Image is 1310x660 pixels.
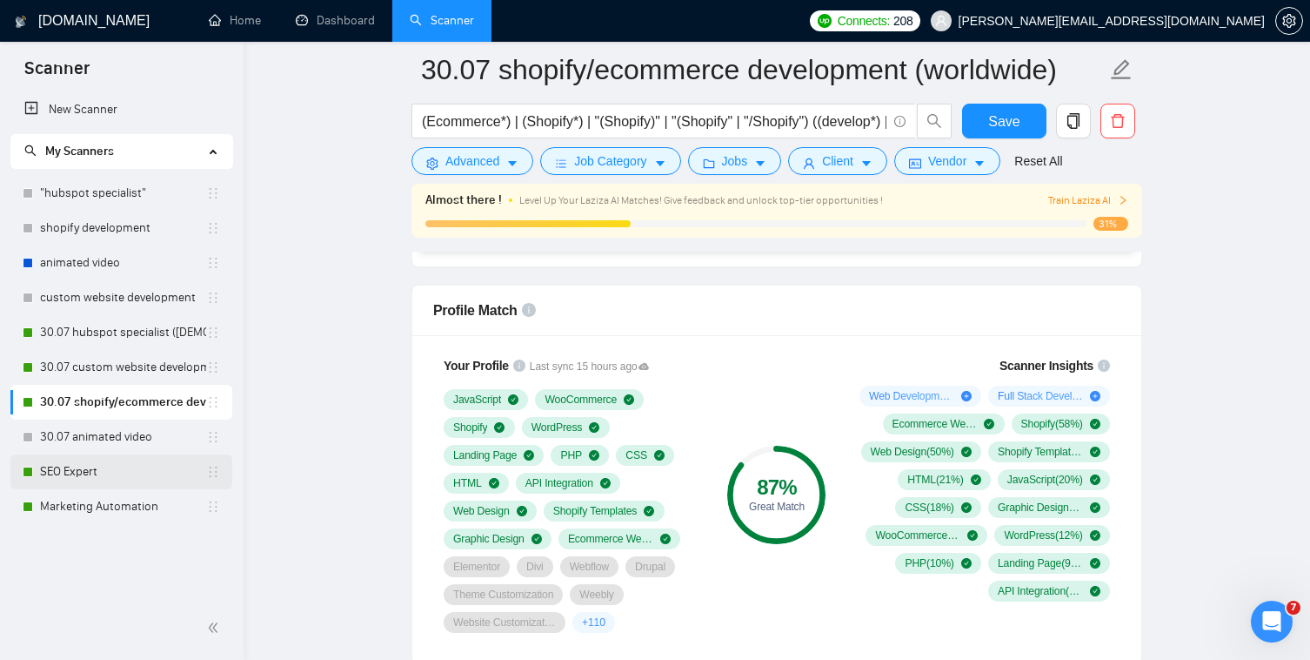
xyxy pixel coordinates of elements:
img: logo [15,8,27,36]
span: Graphic Design [453,532,525,546]
span: Web Development ( 62 %) [869,389,954,403]
span: holder [206,221,220,235]
span: holder [206,465,220,479]
li: animated video [10,246,232,280]
a: Reset All [1014,152,1062,171]
a: "hubspot specialist" [40,176,206,211]
a: 30.07 animated video [40,420,206,455]
span: HTML [453,476,482,490]
span: info-circle [522,303,536,317]
a: 30.07 shopify/ecommerce development (worldwide) [40,385,206,420]
span: Shopify [453,421,487,434]
span: user [803,157,815,170]
span: Profile Match [433,303,518,318]
span: check-circle [961,502,972,513]
span: holder [206,360,220,374]
button: folderJobscaret-down [688,147,782,175]
span: check-circle [489,478,499,488]
span: Graphic Design ( 14 %) [998,501,1083,515]
span: Last sync 15 hours ago [530,359,650,375]
span: Almost there ! [425,191,502,210]
span: check-circle [600,478,611,488]
span: holder [206,326,220,340]
span: PHP ( 10 %) [905,556,953,570]
button: barsJob Categorycaret-down [540,147,680,175]
span: check-circle [1090,530,1100,541]
span: check-circle [967,530,978,541]
span: right [1118,195,1128,205]
span: check-circle [1090,447,1100,457]
span: 208 [893,11,912,30]
span: Shopify Templates ( 25 %) [998,445,1083,459]
span: WooCommerce ( 12 %) [875,529,960,542]
div: Great Match [727,502,825,512]
span: 7 [1287,601,1300,615]
span: check-circle [1090,502,1100,513]
li: 30.07 animated video [10,420,232,455]
span: check-circle [524,450,534,461]
span: caret-down [860,157,872,170]
span: holder [206,256,220,270]
span: check-circle [494,422,505,433]
a: dashboardDashboard [296,13,375,28]
span: Theme Customization [453,588,553,602]
span: holder [206,291,220,305]
span: user [935,15,947,27]
span: caret-down [973,157,986,170]
span: edit [1110,58,1133,81]
span: check-circle [660,534,671,544]
div: 87 % [727,477,825,498]
span: Level Up Your Laziza AI Matches! Give feedback and unlock top-tier opportunities ! [519,194,883,206]
span: check-circle [1090,475,1100,485]
span: Connects: [838,11,890,30]
li: Marketing Automation [10,489,232,524]
li: custom website development [10,280,232,315]
span: check-circle [1090,586,1100,596]
span: info-circle [894,116,906,127]
span: WordPress [531,421,583,434]
span: Web Design [453,504,510,518]
span: Shopify ( 58 %) [1021,417,1083,431]
span: check-circle [984,419,994,429]
span: search [918,113,951,129]
li: 30.07 shopify/ecommerce development (worldwide) [10,385,232,420]
button: idcardVendorcaret-down [894,147,1000,175]
input: Scanner name... [421,48,1106,91]
span: + 110 [582,616,605,630]
span: JavaScript [453,393,501,407]
span: Landing Page [453,448,517,462]
span: check-circle [1090,558,1100,569]
span: My Scanners [45,144,114,158]
a: setting [1275,14,1303,28]
span: holder [206,186,220,200]
span: WordPress ( 12 %) [1004,529,1082,542]
button: delete [1100,104,1135,138]
span: PHP [560,448,582,462]
span: check-circle [1090,419,1100,429]
span: CSS [625,448,647,462]
button: copy [1056,104,1091,138]
span: WooCommerce [545,393,617,407]
span: Landing Page ( 9 %) [998,556,1083,570]
li: New Scanner [10,92,232,127]
li: "hubspot specialist" [10,176,232,211]
a: SEO Expert [40,455,206,489]
a: searchScanner [410,13,474,28]
button: userClientcaret-down [788,147,887,175]
iframe: Intercom live chat [1251,601,1293,643]
li: 30.07 hubspot specialist (United States - not for residents) [10,315,232,350]
span: check-circle [961,447,972,457]
span: idcard [909,157,921,170]
a: shopify development [40,211,206,246]
span: check-circle [517,506,527,516]
span: double-left [207,619,224,636]
span: Jobs [722,152,748,171]
span: Client [822,152,853,171]
span: Full Stack Development ( 18 %) [998,389,1083,403]
span: JavaScript ( 20 %) [1007,473,1083,487]
span: Vendor [928,152,966,171]
a: 30.07 custom website development [40,350,206,385]
span: Scanner [10,56,104,92]
button: Train Laziza AI [1048,192,1128,209]
span: Ecommerce Website Development [568,532,653,546]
